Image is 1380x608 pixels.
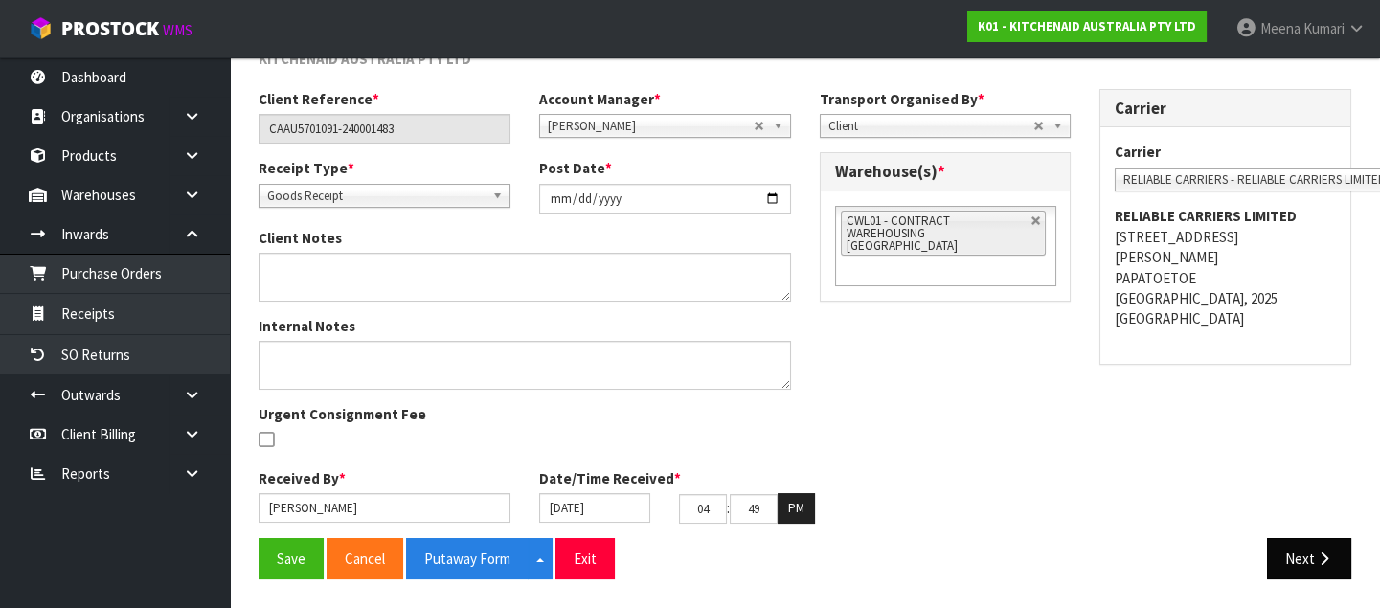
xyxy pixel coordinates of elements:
small: WMS [163,21,192,39]
h3: Carrier [1115,100,1336,118]
button: Exit [555,538,615,579]
button: Next [1267,538,1351,579]
strong: RELIABLE CARRIERS LIMITED [1115,207,1297,225]
input: HH [679,494,727,524]
label: Client Reference [259,89,379,109]
button: PM [778,493,815,524]
span: General Details [259,34,1351,594]
input: MM [730,494,778,524]
span: CWL01 - CONTRACT WAREHOUSING [GEOGRAPHIC_DATA] [847,213,958,254]
h3: Warehouse(s) [835,163,1056,181]
label: Urgent Consignment Fee [259,404,426,424]
label: Carrier [1115,142,1161,162]
a: K01 - KITCHENAID AUSTRALIA PTY LTD [967,11,1207,42]
address: [STREET_ADDRESS][PERSON_NAME] PAPATOETOE [GEOGRAPHIC_DATA], 2025 [GEOGRAPHIC_DATA] [1115,206,1336,329]
button: Putaway Form [406,538,529,579]
span: ProStock [61,16,159,41]
input: Client Reference [259,114,510,144]
label: Account Manager [539,89,661,109]
span: [PERSON_NAME] [548,115,754,138]
span: KITCHENAID AUSTRALIA PTY LTD [259,50,471,68]
button: Cancel [327,538,403,579]
span: Meena [1260,19,1301,37]
label: Transport Organised By [820,89,984,109]
button: Save [259,538,324,579]
label: Post Date [539,158,612,178]
span: Kumari [1303,19,1345,37]
label: Internal Notes [259,316,355,336]
span: Goods Receipt [267,185,485,208]
input: Date/Time received [539,493,650,523]
strong: K01 - KITCHENAID AUSTRALIA PTY LTD [978,18,1196,34]
label: Received By [259,468,346,488]
span: Client [828,115,1034,138]
td: : [727,493,730,524]
img: cube-alt.png [29,16,53,40]
label: Receipt Type [259,158,354,178]
label: Client Notes [259,228,342,248]
label: Date/Time Received [539,468,681,488]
